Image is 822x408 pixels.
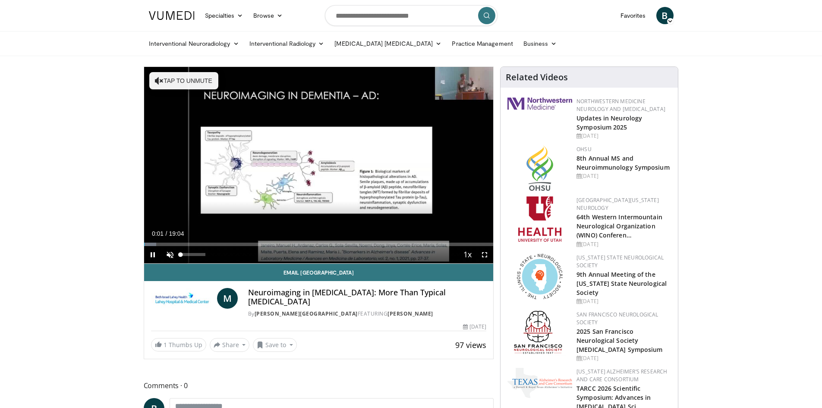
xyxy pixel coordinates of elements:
img: VuMedi Logo [149,11,195,20]
a: 1 Thumbs Up [151,338,206,351]
a: [PERSON_NAME] [387,310,433,317]
h4: Related Videos [506,72,568,82]
div: [DATE] [576,297,671,305]
img: 2a462fb6-9365-492a-ac79-3166a6f924d8.png.150x105_q85_autocrop_double_scale_upscale_version-0.2.jpg [507,98,572,110]
button: Playback Rate [459,246,476,263]
a: Business [518,35,562,52]
img: 71a8b48c-8850-4916-bbdd-e2f3ccf11ef9.png.150x105_q85_autocrop_double_scale_upscale_version-0.2.png [517,254,563,299]
input: Search topics, interventions [325,5,498,26]
a: 9th Annual Meeting of the [US_STATE] State Neurological Society [576,270,667,297]
a: Northwestern Medicine Neurology and [MEDICAL_DATA] [576,98,665,113]
img: c78a2266-bcdd-4805-b1c2-ade407285ecb.png.150x105_q85_autocrop_double_scale_upscale_version-0.2.png [507,368,572,398]
img: da959c7f-65a6-4fcf-a939-c8c702e0a770.png.150x105_q85_autocrop_double_scale_upscale_version-0.2.png [526,145,553,191]
button: Share [210,338,250,352]
a: OHSU [576,145,592,153]
img: ad8adf1f-d405-434e-aebe-ebf7635c9b5d.png.150x105_q85_autocrop_double_scale_upscale_version-0.2.png [514,311,566,356]
a: M [217,288,238,309]
a: Interventional Neuroradiology [144,35,244,52]
div: Progress Bar [144,243,494,246]
span: 1 [164,341,167,349]
a: 64th Western Intermountain Neurological Organization (WINO) Conferen… [576,213,662,239]
a: Browse [248,7,288,24]
a: Interventional Radiology [244,35,330,52]
div: Volume Level [181,253,205,256]
button: Pause [144,246,161,263]
a: San Francisco Neurological Society [576,311,658,326]
a: [PERSON_NAME][GEOGRAPHIC_DATA] [255,310,358,317]
button: Unmute [161,246,179,263]
video-js: Video Player [144,67,494,264]
div: [DATE] [576,132,671,140]
div: [DATE] [576,354,671,362]
div: [DATE] [463,323,486,331]
a: Favorites [615,7,651,24]
img: Lahey Hospital & Medical Center [151,288,214,309]
div: [DATE] [576,172,671,180]
a: 8th Annual MS and Neuroimmunology Symposium [576,154,670,171]
button: Fullscreen [476,246,493,263]
button: Tap to unmute [149,72,218,89]
a: Updates in Neurology Symposium 2025 [576,114,642,131]
a: [US_STATE] Alzheimer’s Research and Care Consortium [576,368,667,383]
a: B [656,7,674,24]
span: 19:04 [169,230,184,237]
a: Specialties [200,7,249,24]
h4: Neuroimaging in [MEDICAL_DATA]: More Than Typical [MEDICAL_DATA] [248,288,486,307]
span: 97 views [455,340,486,350]
a: [MEDICAL_DATA] [MEDICAL_DATA] [329,35,447,52]
a: [US_STATE] State Neurological Society [576,254,664,269]
div: By FEATURING [248,310,486,318]
img: f6362829-b0a3-407d-a044-59546adfd345.png.150x105_q85_autocrop_double_scale_upscale_version-0.2.png [518,196,561,242]
a: Practice Management [447,35,518,52]
a: Email [GEOGRAPHIC_DATA] [144,264,494,281]
span: 0:01 [152,230,164,237]
button: Save to [253,338,297,352]
a: 2025 San Francisco Neurological Society [MEDICAL_DATA] Symposium [576,327,662,354]
a: [GEOGRAPHIC_DATA][US_STATE] Neurology [576,196,659,212]
span: Comments 0 [144,380,494,391]
span: / [166,230,167,237]
div: [DATE] [576,240,671,248]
